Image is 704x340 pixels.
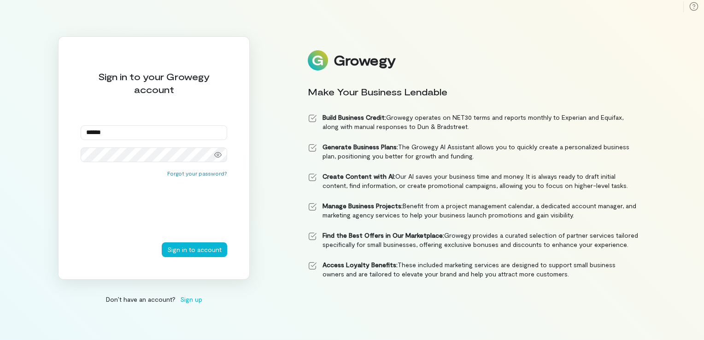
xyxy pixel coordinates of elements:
[162,242,227,257] button: Sign in to account
[308,260,639,279] li: These included marketing services are designed to support small business owners and are tailored ...
[58,294,250,304] div: Don’t have an account?
[167,170,227,177] button: Forgot your password?
[323,143,398,151] strong: Generate Business Plans:
[308,113,639,131] li: Growegy operates on NET30 terms and reports monthly to Experian and Equifax, along with manual re...
[323,113,386,121] strong: Build Business Credit:
[308,172,639,190] li: Our AI saves your business time and money. It is always ready to draft initial content, find info...
[81,70,227,96] div: Sign in to your Growegy account
[323,231,444,239] strong: Find the Best Offers in Our Marketplace:
[334,53,395,68] div: Growegy
[180,294,202,304] span: Sign up
[308,85,639,98] div: Make Your Business Lendable
[323,261,398,269] strong: Access Loyalty Benefits:
[308,50,328,70] img: Logo
[308,201,639,220] li: Benefit from a project management calendar, a dedicated account manager, and marketing agency ser...
[323,172,395,180] strong: Create Content with AI:
[308,142,639,161] li: The Growegy AI Assistant allows you to quickly create a personalized business plan, positioning y...
[308,231,639,249] li: Growegy provides a curated selection of partner services tailored specifically for small business...
[323,202,403,210] strong: Manage Business Projects:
